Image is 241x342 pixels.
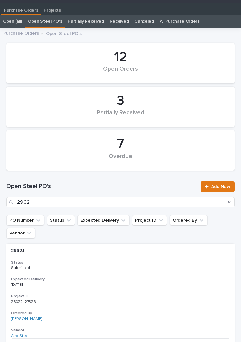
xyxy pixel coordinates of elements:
[211,184,230,189] span: Add New
[160,15,200,28] a: All Purchase Orders
[11,298,37,304] p: 26322, 27328
[77,215,130,225] button: Expected Delivery
[44,3,61,13] p: Projects
[3,15,22,28] a: Open (all)
[68,15,104,28] a: Partially Received
[11,247,26,254] p: 2962J
[11,266,65,270] p: Submitted
[11,334,29,338] a: Alro Steel
[17,93,224,109] div: 3
[6,197,235,207] input: Search
[17,109,224,123] div: Partially Received
[11,260,230,265] h3: Status
[11,277,230,282] h3: Expected Delivery
[110,15,129,28] a: Received
[201,181,235,192] a: Add New
[47,215,75,225] button: Status
[170,215,208,225] button: Ordered By
[6,228,35,238] button: Vendor
[132,215,167,225] button: Project ID
[11,311,230,316] h3: Ordered By
[3,29,39,36] a: Purchase Orders
[11,328,230,333] h3: Vendor
[11,294,230,299] h3: Project ID
[11,317,42,321] a: [PERSON_NAME]
[41,3,64,15] a: Projects
[6,183,197,191] h1: Open Steel PO's
[4,3,38,13] p: Purchase Orders
[46,29,82,36] p: Open Steel PO's
[6,215,44,225] button: PO Number
[17,49,224,65] div: 12
[11,283,65,287] p: [DATE]
[134,15,154,28] a: Canceled
[1,3,41,14] a: Purchase Orders
[17,153,224,167] div: Overdue
[17,136,224,152] div: 7
[17,66,224,79] div: Open Orders
[28,15,62,28] a: Open Steel PO's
